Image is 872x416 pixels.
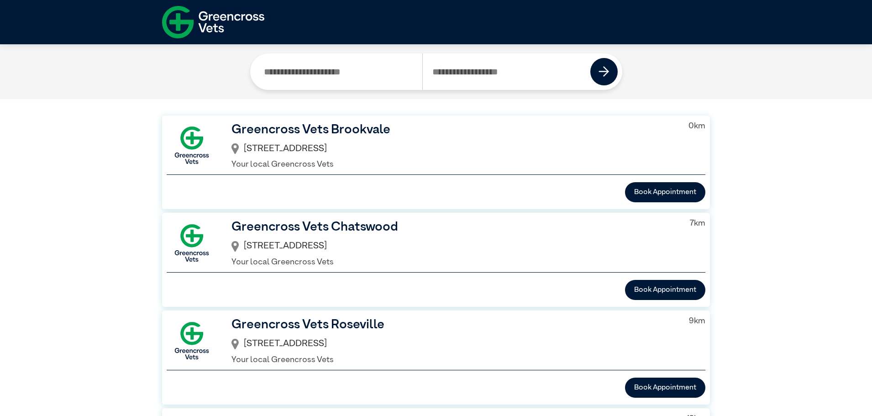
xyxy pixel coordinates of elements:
[625,182,705,202] button: Book Appointment
[231,139,674,159] div: [STREET_ADDRESS]
[167,316,217,366] img: GX-Square.png
[231,217,675,237] h3: Greencross Vets Chatswood
[689,315,705,327] p: 9 km
[231,334,674,354] div: [STREET_ADDRESS]
[167,120,217,170] img: GX-Square.png
[690,217,705,230] p: 7 km
[599,66,609,77] img: icon-right
[625,378,705,398] button: Book Appointment
[231,237,675,256] div: [STREET_ADDRESS]
[231,120,674,139] h3: Greencross Vets Brookvale
[167,218,217,268] img: GX-Square.png
[688,120,705,132] p: 0 km
[231,158,674,171] p: Your local Greencross Vets
[625,280,705,300] button: Book Appointment
[162,2,264,42] img: f-logo
[422,53,591,90] input: Search by Postcode
[231,256,675,269] p: Your local Greencross Vets
[231,315,674,334] h3: Greencross Vets Roseville
[231,354,674,366] p: Your local Greencross Vets
[255,53,423,90] input: Search by Clinic Name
